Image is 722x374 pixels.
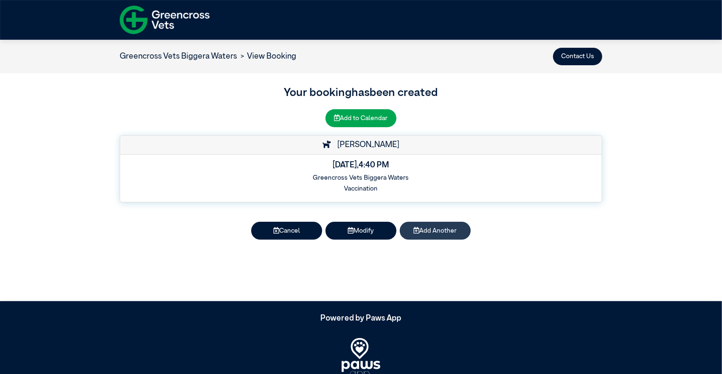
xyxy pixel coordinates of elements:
button: Modify [326,222,396,239]
button: Contact Us [553,48,602,65]
h5: [DATE] , 4:40 PM [127,161,596,170]
h6: Greencross Vets Biggera Waters [127,174,596,182]
a: Greencross Vets Biggera Waters [120,52,237,61]
img: f-logo [120,2,210,37]
button: Add Another [400,222,471,239]
nav: breadcrumb [120,51,297,63]
h3: Your booking has been created [120,85,602,102]
h6: Vaccination [127,185,596,192]
h5: Powered by Paws App [120,314,602,323]
li: View Booking [237,51,297,63]
button: Cancel [251,222,322,239]
span: [PERSON_NAME] [333,141,400,149]
button: Add to Calendar [326,109,396,127]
